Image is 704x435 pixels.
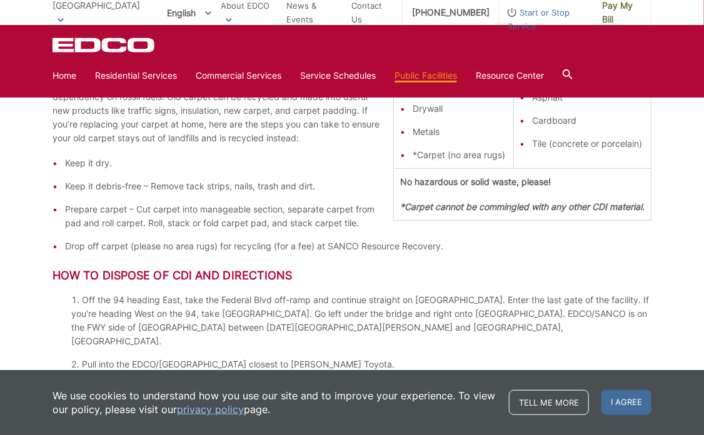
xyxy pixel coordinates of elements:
p: We use cookies to understand how you use our site and to improve your experience. To view our pol... [53,389,496,416]
em: *Carpet cannot be commingled with any other CDI material. [400,201,645,212]
li: Keep it debris-free – Remove tack strips, nails, trash and dirt. [65,179,651,193]
li: *Carpet (no area rugs) [413,148,507,162]
h2: How to Dispose of CDI and Directions [53,269,651,282]
li: Drop off carpet (please no area rugs) for recycling (for a fee) at SANCO Resource Recovery. [65,239,651,253]
a: Resource Center [476,69,544,82]
a: Residential Services [95,69,177,82]
a: privacy policy [177,402,244,416]
a: EDCD logo. Return to the homepage. [53,37,156,52]
li: Cardboard [533,114,645,127]
strong: No hazardous or solid waste, please! [400,176,551,187]
a: Tell me more [509,390,589,415]
li: Tile (concrete or porcelain) [533,137,645,151]
a: Public Facilities [395,69,457,82]
a: Service Schedules [300,69,376,82]
span: English [158,2,221,23]
li: Prepare carpet – Cut carpet into manageable section, separate carpet from pad and roll carpet. Ro... [65,202,651,230]
li: Off the 94 heading East, take the Federal Blvd off-ramp and continue straight on [GEOGRAPHIC_DATA... [53,293,651,348]
a: Commercial Services [196,69,281,82]
li: Metals [413,125,507,139]
li: Pull into the EDCO/[GEOGRAPHIC_DATA] closest to [PERSON_NAME] Toyota. [53,357,651,371]
li: Drywall [413,102,507,116]
span: I agree [601,390,651,415]
a: Home [53,69,76,82]
li: Keep it dry. [65,156,651,170]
